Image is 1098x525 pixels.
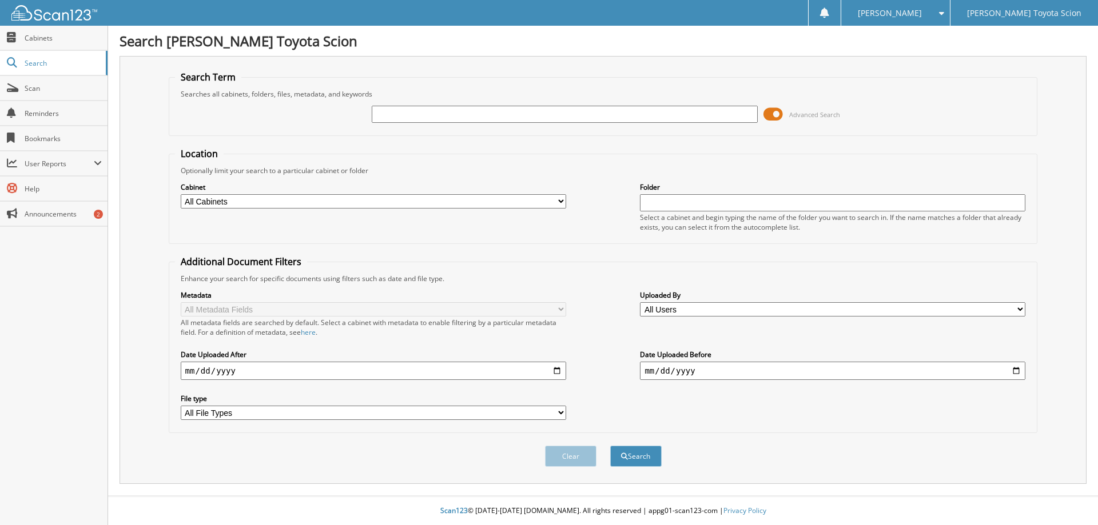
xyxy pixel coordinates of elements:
[440,506,468,515] span: Scan123
[545,446,596,467] button: Clear
[640,213,1025,232] div: Select a cabinet and begin typing the name of the folder you want to search in. If the name match...
[610,446,662,467] button: Search
[25,159,94,169] span: User Reports
[175,166,1032,175] div: Optionally limit your search to a particular cabinet or folder
[181,394,566,403] label: File type
[25,83,102,93] span: Scan
[175,274,1032,283] div: Enhance your search for specific documents using filters such as date and file type.
[25,58,100,68] span: Search
[181,350,566,359] label: Date Uploaded After
[181,182,566,192] label: Cabinet
[175,147,224,160] legend: Location
[25,184,102,194] span: Help
[301,327,316,337] a: here
[25,209,102,219] span: Announcements
[175,71,241,83] legend: Search Term
[967,10,1081,17] span: [PERSON_NAME] Toyota Scion
[120,31,1087,50] h1: Search [PERSON_NAME] Toyota Scion
[640,290,1025,300] label: Uploaded By
[640,182,1025,192] label: Folder
[640,350,1025,359] label: Date Uploaded Before
[25,33,102,43] span: Cabinets
[25,134,102,143] span: Bookmarks
[108,497,1098,525] div: © [DATE]-[DATE] [DOMAIN_NAME]. All rights reserved | appg01-scan123-com |
[175,89,1032,99] div: Searches all cabinets, folders, files, metadata, and keywords
[789,110,840,119] span: Advanced Search
[181,290,566,300] label: Metadata
[858,10,922,17] span: [PERSON_NAME]
[25,109,102,118] span: Reminders
[723,506,766,515] a: Privacy Policy
[175,255,307,268] legend: Additional Document Filters
[181,318,566,337] div: All metadata fields are searched by default. Select a cabinet with metadata to enable filtering b...
[11,5,97,21] img: scan123-logo-white.svg
[181,362,566,380] input: start
[640,362,1025,380] input: end
[94,210,103,219] div: 2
